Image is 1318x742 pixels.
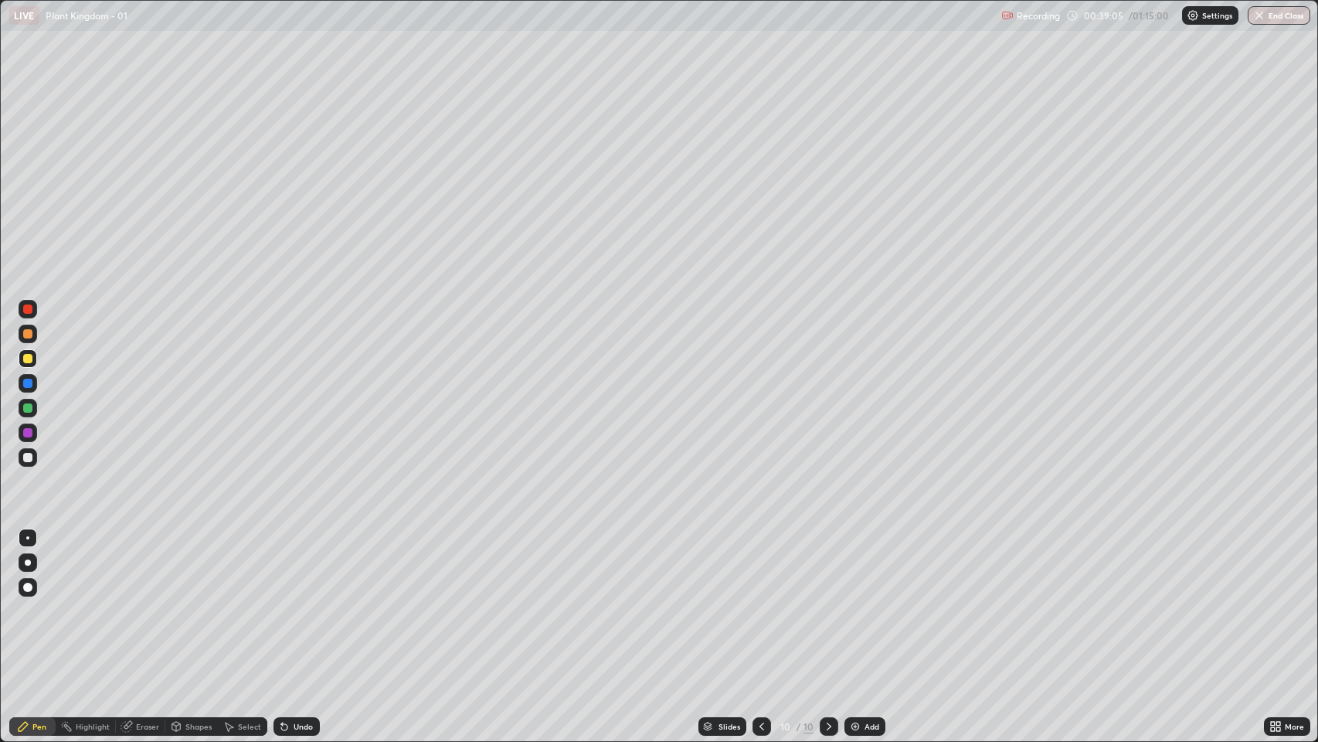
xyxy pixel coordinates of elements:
[46,9,127,22] p: Plant Kingdom - 01
[1253,9,1265,22] img: end-class-cross
[14,9,35,22] p: LIVE
[1202,12,1232,19] p: Settings
[238,723,261,730] div: Select
[1285,723,1304,730] div: More
[803,720,814,733] div: 10
[32,723,46,730] div: Pen
[1001,9,1014,22] img: recording.375f2c34.svg
[1187,9,1199,22] img: class-settings-icons
[1017,10,1060,22] p: Recording
[777,722,793,731] div: 10
[865,723,879,730] div: Add
[796,722,800,731] div: /
[718,723,740,730] div: Slides
[1248,6,1310,25] button: End Class
[76,723,110,730] div: Highlight
[294,723,313,730] div: Undo
[136,723,159,730] div: Eraser
[185,723,212,730] div: Shapes
[849,720,861,733] img: add-slide-button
